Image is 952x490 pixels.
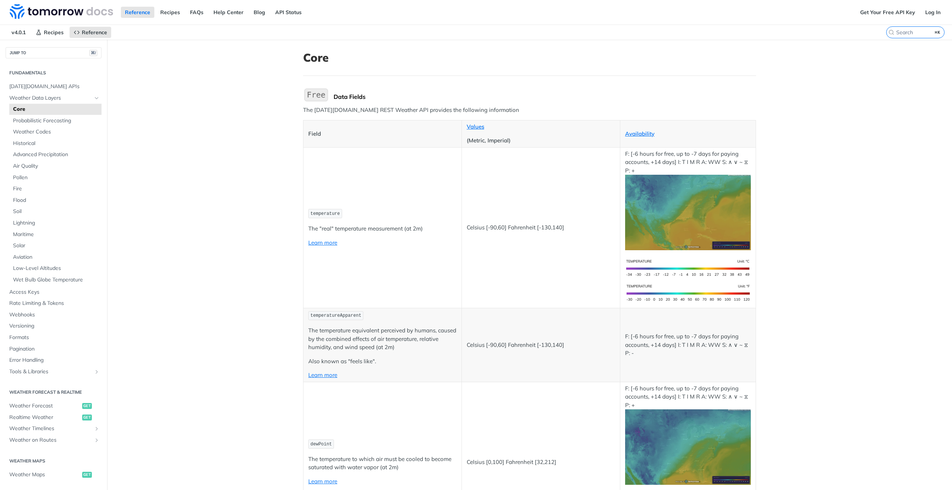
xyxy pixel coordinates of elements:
span: Maritime [13,231,100,238]
span: Weather Codes [13,128,100,136]
a: Blog [250,7,269,18]
span: Core [13,106,100,113]
span: Expand image [625,289,751,296]
a: Weather Forecastget [6,400,102,412]
a: Weather Data LayersHide subpages for Weather Data Layers [6,93,102,104]
a: Weather Mapsget [6,469,102,480]
span: Soil [13,208,100,215]
p: Field [308,130,457,138]
span: Error Handling [9,357,100,364]
span: Rate Limiting & Tokens [9,300,100,307]
span: Pagination [9,345,100,353]
span: ⌘/ [89,50,97,56]
span: Weather on Routes [9,436,92,444]
a: Realtime Weatherget [6,412,102,423]
span: v4.0.1 [7,27,30,38]
a: Reference [70,27,111,38]
button: Show subpages for Weather Timelines [94,426,100,432]
p: (Metric, Imperial) [467,136,615,145]
a: Aviation [9,252,102,263]
span: Versioning [9,322,100,330]
span: Weather Timelines [9,425,92,432]
a: Versioning [6,320,102,332]
p: The temperature equivalent perceived by humans, caused by the combined effects of air temperature... [308,326,457,352]
a: Get Your Free API Key [856,7,919,18]
span: Weather Data Layers [9,94,92,102]
span: Historical [13,140,100,147]
a: Reference [121,7,154,18]
a: Wet Bulb Globe Temperature [9,274,102,286]
button: Show subpages for Tools & Libraries [94,369,100,375]
a: Flood [9,195,102,206]
a: Access Keys [6,287,102,298]
span: Expand image [625,209,751,216]
a: Webhooks [6,309,102,320]
span: Expand image [625,264,751,271]
span: Reference [82,29,107,36]
a: Low-Level Altitudes [9,263,102,274]
span: temperature [311,211,340,216]
p: Also known as "feels like". [308,357,457,366]
p: Celsius [-90,60] Fahrenheit [-130,140] [467,341,615,349]
span: temperatureApparent [311,313,361,318]
a: Pollen [9,172,102,183]
span: Advanced Precipitation [13,151,100,158]
h2: Fundamentals [6,70,102,76]
span: Flood [13,197,100,204]
svg: Search [888,29,894,35]
span: Probabilistic Forecasting [13,117,100,125]
p: The [DATE][DOMAIN_NAME] REST Weather API provides the following information [303,106,756,115]
a: FAQs [186,7,208,18]
a: Error Handling [6,355,102,366]
a: Learn more [308,478,337,485]
p: F: [-6 hours for free, up to -7 days for paying accounts, +14 days] I: T I M R A: WW S: ∧ ∨ ~ ⧖ P: + [625,384,751,485]
a: [DATE][DOMAIN_NAME] APIs [6,81,102,92]
a: Weather on RoutesShow subpages for Weather on Routes [6,435,102,446]
kbd: ⌘K [933,29,942,36]
p: Celsius [0,100] Fahrenheit [32,212] [467,458,615,467]
a: Recipes [32,27,68,38]
span: Solar [13,242,100,249]
a: Learn more [308,371,337,378]
a: Learn more [308,239,337,246]
a: Air Quality [9,161,102,172]
span: Realtime Weather [9,414,80,421]
img: Tomorrow.io Weather API Docs [10,4,113,19]
p: F: [-6 hours for free, up to -7 days for paying accounts, +14 days] I: T I M R A: WW S: ∧ ∨ ~ ⧖ P: + [625,150,751,250]
div: Data Fields [334,93,756,100]
a: Soil [9,206,102,217]
a: Core [9,104,102,115]
a: Recipes [156,7,184,18]
p: The temperature to which air must be cooled to become saturated with water vapor (at 2m) [308,455,457,472]
span: Fire [13,185,100,193]
a: Pagination [6,344,102,355]
a: Values [467,123,484,130]
a: Solar [9,240,102,251]
span: get [82,403,92,409]
a: Rate Limiting & Tokens [6,298,102,309]
a: Availability [625,130,654,137]
span: Pollen [13,174,100,181]
span: dewPoint [311,442,332,447]
span: Weather Maps [9,471,80,478]
button: Show subpages for Weather on Routes [94,437,100,443]
a: Advanced Precipitation [9,149,102,160]
a: Lightning [9,217,102,229]
span: Recipes [44,29,64,36]
a: Historical [9,138,102,149]
span: Tools & Libraries [9,368,92,375]
span: Aviation [13,254,100,261]
span: Expand image [625,443,751,450]
h2: Weather Forecast & realtime [6,389,102,396]
a: Log In [921,7,945,18]
span: Access Keys [9,288,100,296]
span: [DATE][DOMAIN_NAME] APIs [9,83,100,90]
a: Probabilistic Forecasting [9,115,102,126]
span: Wet Bulb Globe Temperature [13,276,100,284]
p: F: [-6 hours for free, up to -7 days for paying accounts, +14 days] I: T I M R A: WW S: ∧ ∨ ~ ⧖ P: - [625,332,751,358]
a: Weather Codes [9,126,102,138]
span: Formats [9,334,100,341]
a: Maritime [9,229,102,240]
a: Fire [9,183,102,194]
a: Formats [6,332,102,343]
